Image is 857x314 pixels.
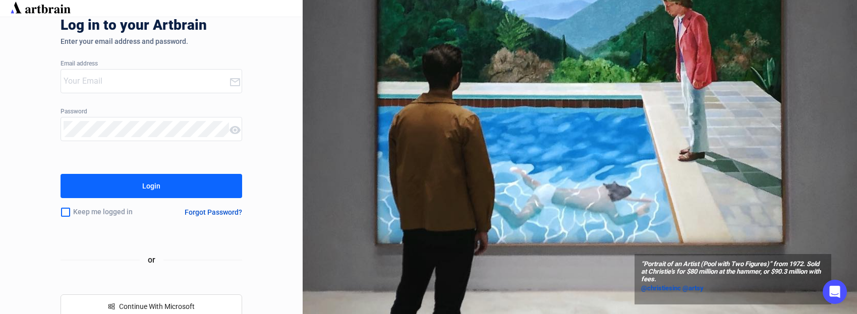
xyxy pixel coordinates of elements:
span: or [140,254,163,266]
span: @christiesinc @artsy [641,284,704,292]
input: Your Email [64,73,229,89]
div: Enter your email address and password. [61,37,242,45]
span: Continue With Microsoft [119,302,195,310]
div: Password [61,108,242,115]
div: Login [142,178,160,194]
div: Keep me logged in [61,202,160,223]
div: Open Intercom Messenger [823,280,847,304]
div: Log in to your Artbrain [61,17,363,37]
div: Email address [61,60,242,68]
span: windows [108,303,115,310]
a: @christiesinc @artsy [641,283,825,293]
div: Forgot Password? [185,208,242,216]
button: Login [61,174,242,198]
span: “Portrait of an Artist (Pool with Two Figures)” from 1972. Sold at Christie's for $80 million at ... [641,261,825,283]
